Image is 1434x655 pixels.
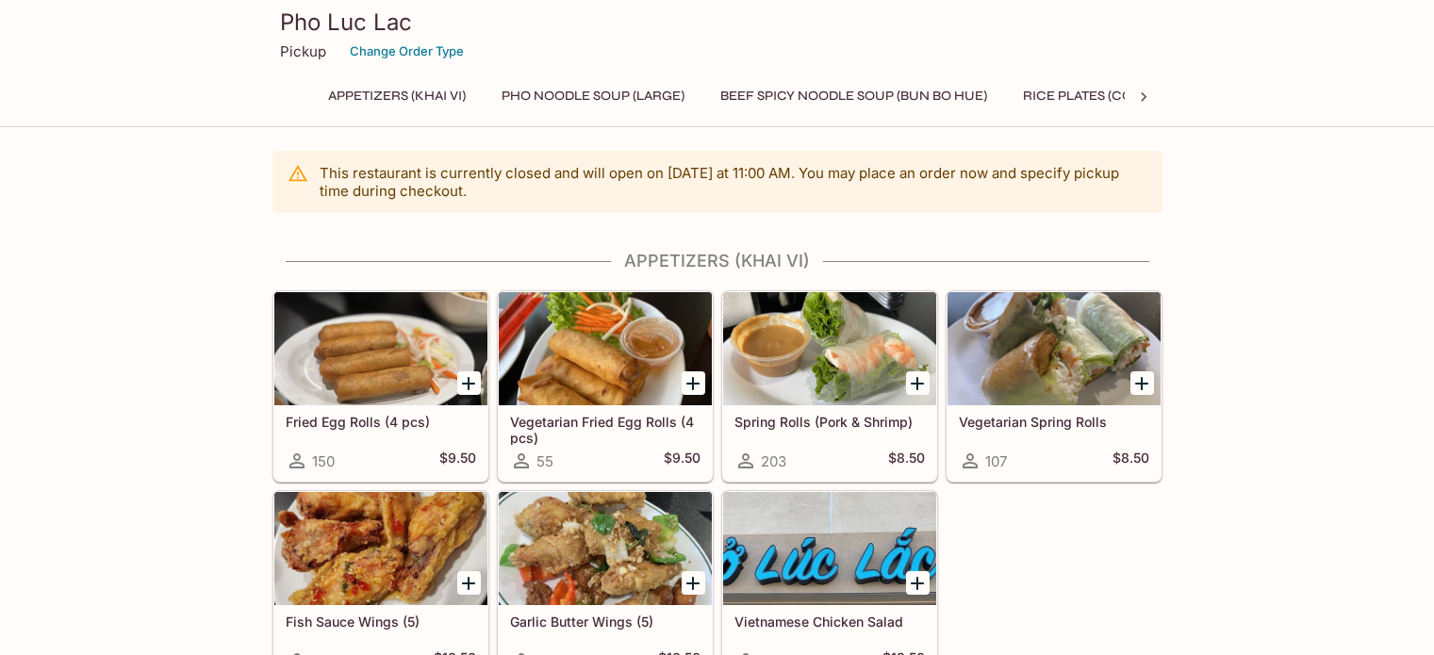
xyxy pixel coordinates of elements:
[761,452,786,470] span: 203
[280,8,1155,37] h3: Pho Luc Lac
[498,291,713,482] a: Vegetarian Fried Egg Rolls (4 pcs)55$9.50
[723,292,936,405] div: Spring Rolls (Pork & Shrimp)
[682,371,705,395] button: Add Vegetarian Fried Egg Rolls (4 pcs)
[457,371,481,395] button: Add Fried Egg Rolls (4 pcs)
[682,571,705,595] button: Add Garlic Butter Wings (5)
[906,571,930,595] button: Add Vietnamese Chicken Salad
[723,492,936,605] div: Vietnamese Chicken Salad
[312,452,335,470] span: 150
[959,414,1149,430] h5: Vegetarian Spring Rolls
[722,291,937,482] a: Spring Rolls (Pork & Shrimp)203$8.50
[499,492,712,605] div: Garlic Butter Wings (5)
[274,492,487,605] div: Fish Sauce Wings (5)
[664,450,701,472] h5: $9.50
[491,83,695,109] button: Pho Noodle Soup (Large)
[888,450,925,472] h5: $8.50
[439,450,476,472] h5: $9.50
[280,42,326,60] p: Pickup
[1013,83,1183,109] button: Rice Plates (Com Dia)
[273,291,488,482] a: Fried Egg Rolls (4 pcs)150$9.50
[1130,371,1154,395] button: Add Vegetarian Spring Rolls
[947,291,1162,482] a: Vegetarian Spring Rolls107$8.50
[710,83,997,109] button: Beef Spicy Noodle Soup (Bun Bo Hue)
[734,614,925,630] h5: Vietnamese Chicken Salad
[320,164,1147,200] p: This restaurant is currently closed and will open on [DATE] at 11:00 AM . You may place an order ...
[286,614,476,630] h5: Fish Sauce Wings (5)
[318,83,476,109] button: Appetizers (Khai Vi)
[510,414,701,445] h5: Vegetarian Fried Egg Rolls (4 pcs)
[341,37,472,66] button: Change Order Type
[1113,450,1149,472] h5: $8.50
[948,292,1161,405] div: Vegetarian Spring Rolls
[985,452,1007,470] span: 107
[274,292,487,405] div: Fried Egg Rolls (4 pcs)
[286,414,476,430] h5: Fried Egg Rolls (4 pcs)
[499,292,712,405] div: Vegetarian Fried Egg Rolls (4 pcs)
[272,251,1162,271] h4: Appetizers (Khai Vi)
[906,371,930,395] button: Add Spring Rolls (Pork & Shrimp)
[536,452,553,470] span: 55
[734,414,925,430] h5: Spring Rolls (Pork & Shrimp)
[510,614,701,630] h5: Garlic Butter Wings (5)
[457,571,481,595] button: Add Fish Sauce Wings (5)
